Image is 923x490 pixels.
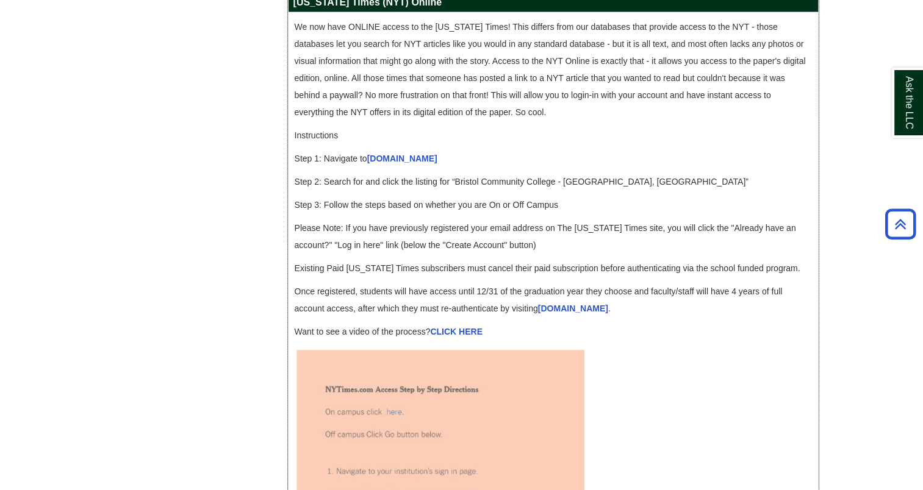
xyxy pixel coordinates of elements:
span: Please Note: If you have previously registered your email address on The [US_STATE] Times site, y... [295,223,796,250]
span: Step 1: Navigate to [295,154,440,163]
span: Instructions [295,130,339,140]
span: Existing Paid [US_STATE] Times subscribers must cancel their paid subscription before authenticat... [295,263,800,273]
span: Want to see a video of the process? [295,327,483,336]
a: CLICK HERE [430,327,483,336]
span: Step 3: Follow the steps based on whether you are On or Off Campus [295,200,558,210]
span: Once registered, students will have access until 12/31 of the graduation year they choose and fac... [295,286,783,313]
span: We now have ONLINE access to the [US_STATE] Times! This differs from our databases that provide a... [295,22,806,117]
a: [DOMAIN_NAME] [538,304,608,313]
a: Back to Top [881,216,920,232]
span: Step 2: Search for and click the listing for “Bristol Community College - [GEOGRAPHIC_DATA], [GEO... [295,177,749,186]
a: [DOMAIN_NAME] [367,154,437,163]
